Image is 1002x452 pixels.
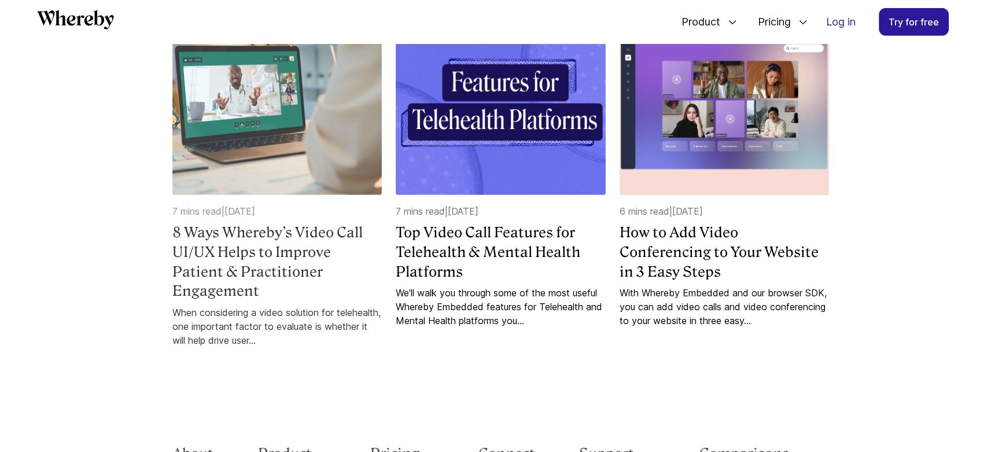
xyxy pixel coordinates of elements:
a: When considering a video solution for telehealth, one important factor to evaluate is whether it ... [172,306,382,347]
span: Product [670,3,723,41]
a: Try for free [879,8,949,36]
a: How to Add Video Conferencing to Your Website in 3 Easy Steps [620,223,829,281]
a: Log in [817,9,865,35]
p: 7 mins read | [DATE] [396,204,605,218]
span: Pricing [746,3,794,41]
a: We'll walk you through some of the most useful Whereby Embedded features for Telehealth and Menta... [396,286,605,328]
a: Whereby [37,10,114,34]
a: 8 Ways Whereby’s Video Call UI/UX Helps to Improve Patient & Practitioner Engagement [172,223,382,300]
a: Top Video Call Features for Telehealth & Mental Health Platforms [396,223,605,281]
p: 6 mins read | [DATE] [620,204,829,218]
svg: Whereby [37,10,114,30]
a: With Whereby Embedded and our browser SDK, you can add video calls and video conferencing to your... [620,286,829,328]
p: 7 mins read | [DATE] [172,204,382,218]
